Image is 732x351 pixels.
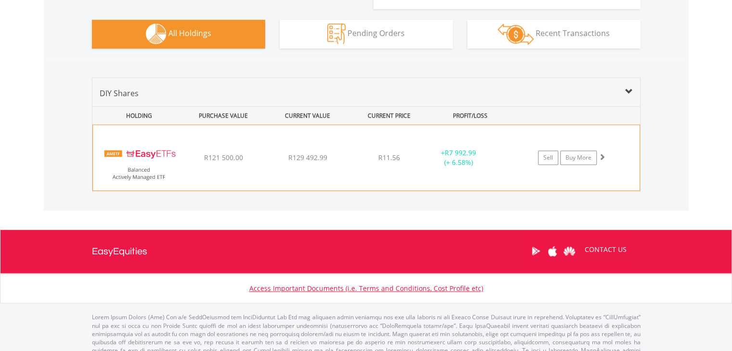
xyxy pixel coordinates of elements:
[498,24,534,45] img: transactions-zar-wht.png
[538,150,558,165] a: Sell
[280,20,453,49] button: Pending Orders
[204,153,243,162] span: R121 500.00
[168,28,211,38] span: All Holdings
[536,28,610,38] span: Recent Transactions
[182,107,265,125] div: PURCHASE VALUE
[561,236,578,266] a: Huawei
[288,153,327,162] span: R129 492.99
[578,236,633,263] a: CONTACT US
[527,236,544,266] a: Google Play
[92,230,147,273] a: EasyEquities
[560,150,597,165] a: Buy More
[92,20,265,49] button: All Holdings
[93,107,180,125] div: HOLDING
[544,236,561,266] a: Apple
[429,107,512,125] div: PROFIT/LOSS
[100,88,139,99] span: DIY Shares
[347,28,405,38] span: Pending Orders
[249,284,483,293] a: Access Important Documents (i.e. Terms and Conditions, Cost Profile etc)
[467,20,641,49] button: Recent Transactions
[327,24,346,44] img: pending_instructions-wht.png
[98,137,180,188] img: EQU.ZA.EASYBF.png
[422,148,494,167] div: + (+ 6.58%)
[445,148,476,157] span: R7 992.99
[146,24,167,44] img: holdings-wht.png
[267,107,349,125] div: CURRENT VALUE
[378,153,400,162] span: R11.56
[350,107,427,125] div: CURRENT PRICE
